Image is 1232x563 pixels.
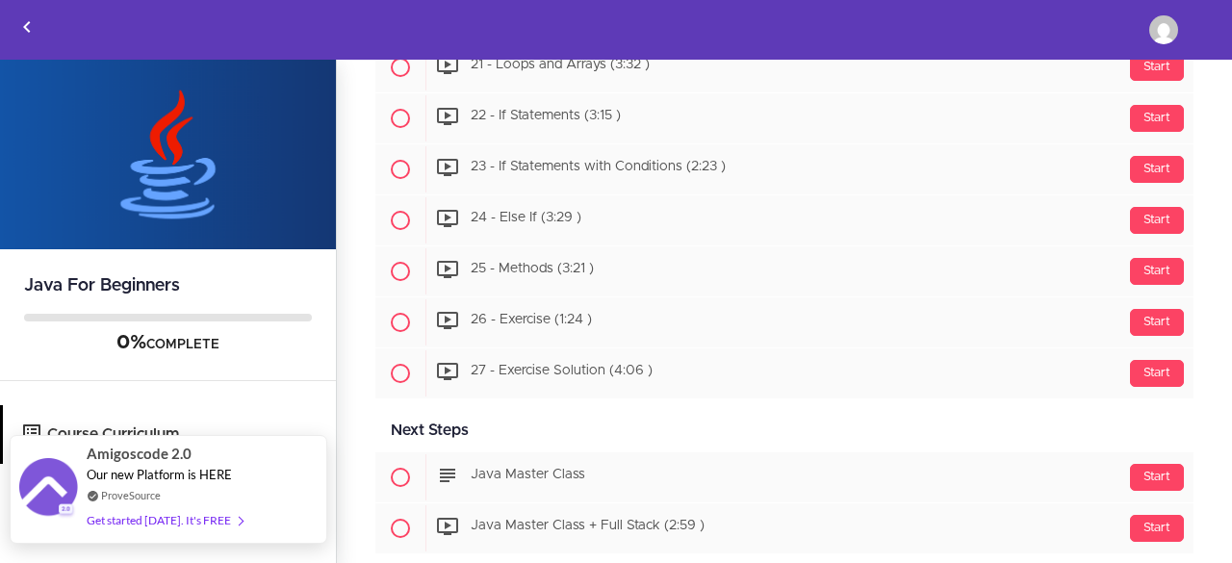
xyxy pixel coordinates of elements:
div: Start [1130,515,1184,542]
span: Java Master Class [471,469,585,482]
a: Course Curriculum [3,405,336,464]
div: COMPLETE [24,331,312,356]
a: Start 24 - Else If (3:29 ) [375,195,1193,245]
span: 22 - If Statements (3:15 ) [471,110,621,123]
a: Start 22 - If Statements (3:15 ) [375,93,1193,143]
img: elfakirasmae07@gmail.com [1149,15,1178,44]
a: ProveSource [101,487,161,503]
a: Start Java Master Class + Full Stack (2:59 ) [375,503,1193,553]
span: 27 - Exercise Solution (4:06 ) [471,365,653,378]
span: Amigoscode 2.0 [87,443,192,465]
span: 0% [116,333,146,352]
a: Start 23 - If Statements with Conditions (2:23 ) [375,144,1193,194]
a: Your Instructor [3,465,336,524]
div: Start [1130,309,1184,336]
img: provesource social proof notification image [19,458,77,521]
a: Start 26 - Exercise (1:24 ) [375,297,1193,347]
a: Start 27 - Exercise Solution (4:06 ) [375,348,1193,398]
span: 23 - If Statements with Conditions (2:23 ) [471,161,726,174]
a: Back to courses [1,1,53,59]
div: Start [1130,207,1184,234]
span: 24 - Else If (3:29 ) [471,212,581,225]
span: Our new Platform is HERE [87,467,232,482]
div: Get started [DATE]. It's FREE [87,509,243,531]
div: Next Steps [375,409,1193,452]
div: Start [1130,464,1184,491]
div: Start [1130,54,1184,81]
span: Java Master Class + Full Stack (2:59 ) [471,520,705,533]
span: 26 - Exercise (1:24 ) [471,314,592,327]
div: Start [1130,156,1184,183]
span: 21 - Loops and Arrays (3:32 ) [471,59,650,72]
a: Start 25 - Methods (3:21 ) [375,246,1193,296]
a: Start Java Master Class [375,452,1193,502]
a: Start 21 - Loops and Arrays (3:32 ) [375,42,1193,92]
span: 25 - Methods (3:21 ) [471,263,594,276]
div: Start [1130,360,1184,387]
svg: Back to courses [15,15,38,38]
div: Start [1130,105,1184,132]
div: Start [1130,258,1184,285]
